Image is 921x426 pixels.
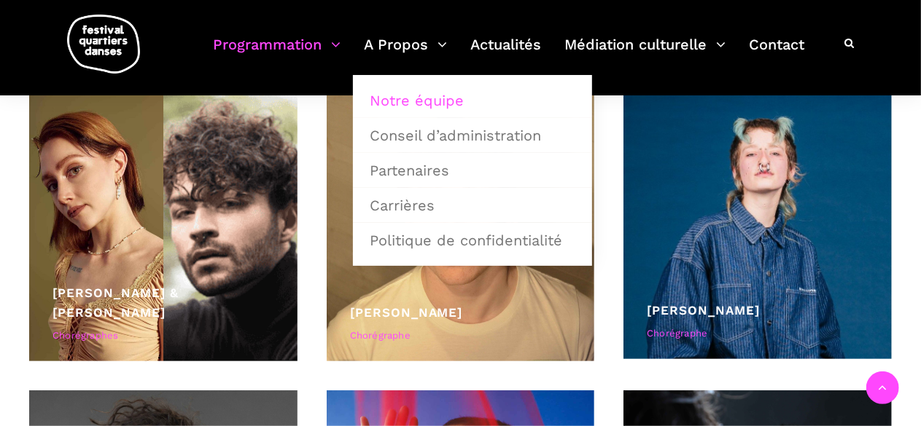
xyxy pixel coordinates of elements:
[361,154,584,187] a: Partenaires
[67,15,140,74] img: logo-fqd-med
[361,119,584,152] a: Conseil d’administration
[361,224,584,257] a: Politique de confidentialité
[647,326,868,342] div: Chorégraphe
[53,285,179,320] a: [PERSON_NAME] & [PERSON_NAME]
[361,84,584,117] a: Notre équipe
[361,189,584,222] a: Carrières
[213,32,341,75] a: Programmation
[350,328,572,344] div: Chorégraphe
[647,303,760,317] a: [PERSON_NAME]
[350,305,463,320] a: [PERSON_NAME]
[53,328,274,344] div: Chorégraphes
[470,32,541,75] a: Actualités
[364,32,447,75] a: A Propos
[564,32,726,75] a: Médiation culturelle
[749,32,804,75] a: Contact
